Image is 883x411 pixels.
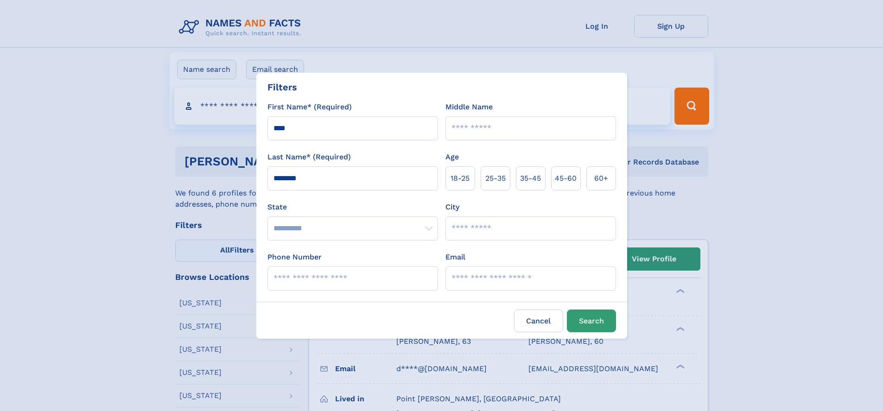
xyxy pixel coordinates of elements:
[267,252,322,263] label: Phone Number
[567,310,616,332] button: Search
[445,252,465,263] label: Email
[520,173,541,184] span: 35‑45
[555,173,577,184] span: 45‑60
[485,173,506,184] span: 25‑35
[267,80,297,94] div: Filters
[445,152,459,163] label: Age
[514,310,563,332] label: Cancel
[451,173,470,184] span: 18‑25
[267,101,352,113] label: First Name* (Required)
[594,173,608,184] span: 60+
[445,202,459,213] label: City
[445,101,493,113] label: Middle Name
[267,152,351,163] label: Last Name* (Required)
[267,202,438,213] label: State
